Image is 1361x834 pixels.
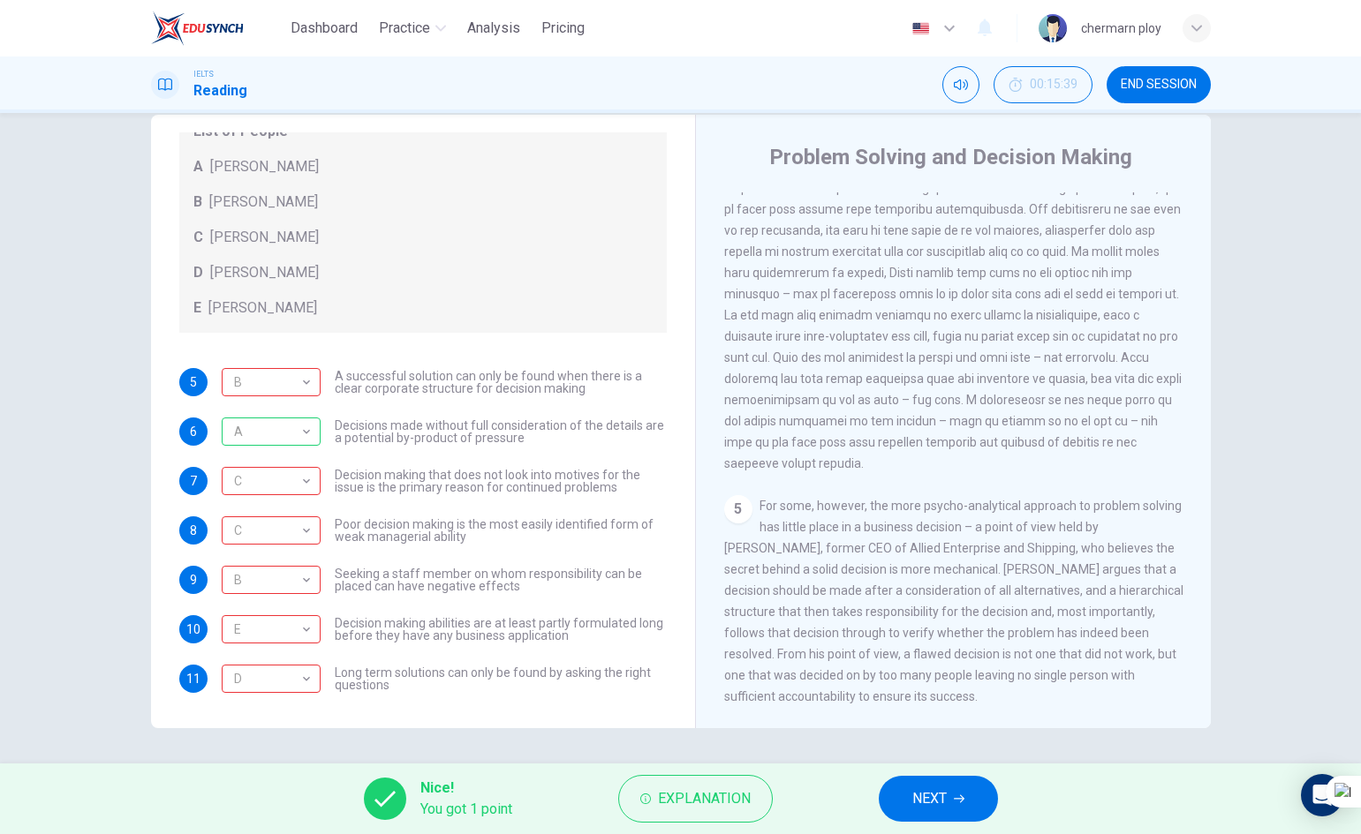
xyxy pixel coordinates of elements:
span: 9 [190,574,197,586]
div: D [222,654,314,704]
span: Nice! [420,778,512,799]
button: Pricing [534,12,592,44]
span: 8 [190,524,197,537]
span: Analysis [467,18,520,39]
div: D [222,615,321,643]
div: E [222,368,321,396]
img: Profile picture [1039,14,1067,42]
span: NEXT [912,786,947,811]
div: B [222,467,321,495]
span: [PERSON_NAME] [210,227,319,248]
div: C [222,506,314,556]
span: Dashboard [291,18,358,39]
span: E [193,297,201,319]
span: Decision making that does not look into motives for the issue is the primary reason for continued... [335,469,667,493]
div: chermarn ploy [1081,18,1161,39]
span: D [193,262,203,283]
span: [PERSON_NAME] [210,156,319,177]
span: Pricing [541,18,585,39]
div: C [222,566,321,594]
span: For some, however, the more psycho-analytical approach to problem solving has little place in a b... [724,499,1183,703]
span: 5 [190,376,197,388]
a: EduSynch logo [151,11,284,46]
span: Seeking a staff member on whom responsibility can be placed can have negative effects [335,567,667,592]
div: E [222,605,314,655]
img: EduSynch logo [151,11,244,46]
span: 00:15:39 [1030,78,1077,92]
span: Poor decision making is the most easily identified form of weak managerial ability [335,518,667,543]
h1: Reading [193,80,247,101]
button: Analysis [460,12,527,44]
div: 5 [724,495,752,523]
span: A successful solution can only be found when there is a clear corporate structure for decision ma... [335,370,667,394]
div: Hide [994,66,1093,103]
span: END SESSION [1121,78,1197,92]
span: Long term solutions can only be found by asking the right questions [335,666,667,691]
span: Decisions made without full consideration of the details are a potential by-product of pressure [335,419,667,444]
span: Decision making abilities are at least partly formulated long before they have any business appli... [335,617,667,642]
span: You got 1 point [420,799,512,820]
span: [PERSON_NAME] [210,262,319,283]
div: B [222,357,314,408]
img: en [910,22,932,35]
button: Explanation [618,775,773,823]
div: A [222,417,321,446]
div: B [222,665,321,693]
span: 10 [186,623,200,635]
span: A [193,156,203,177]
span: [PERSON_NAME] [209,192,318,213]
button: END SESSION [1107,66,1211,103]
span: 7 [190,475,197,487]
button: Dashboard [284,12,365,44]
span: B [193,192,202,213]
span: IELTS [193,68,214,80]
div: A [222,516,321,545]
button: NEXT [879,776,998,822]
span: 11 [186,672,200,685]
div: Mute [942,66,979,103]
span: Explanation [658,786,751,811]
h4: Problem Solving and Decision Making [769,143,1132,171]
div: Open Intercom Messenger [1301,774,1343,816]
span: [PERSON_NAME] [208,297,317,319]
button: Practice [372,12,453,44]
div: C [222,456,314,507]
div: A [222,407,314,457]
div: B [222,555,314,605]
span: 6 [190,425,197,438]
span: C [193,227,203,248]
span: Practice [379,18,430,39]
button: 00:15:39 [994,66,1093,103]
